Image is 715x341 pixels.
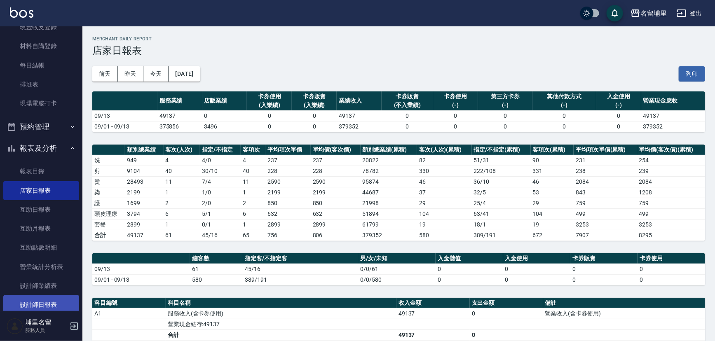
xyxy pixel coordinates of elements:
[92,198,125,208] td: 護
[435,101,476,110] div: (-)
[200,230,241,241] td: 45/16
[637,176,705,187] td: 2084
[679,66,705,82] button: 列印
[164,166,200,176] td: 40
[3,295,79,314] a: 設計師日報表
[641,110,705,121] td: 49137
[200,219,241,230] td: 0 / 1
[531,166,574,176] td: 331
[265,166,310,176] td: 228
[596,121,641,132] td: 0
[3,238,79,257] a: 互助點數明細
[169,66,200,82] button: [DATE]
[337,91,382,111] th: 業績收入
[166,329,396,340] td: 合計
[3,94,79,113] a: 現場電腦打卡
[361,155,417,166] td: 20822
[531,219,574,230] td: 19
[638,264,705,274] td: 0
[202,121,247,132] td: 3496
[164,187,200,198] td: 1
[166,319,396,329] td: 營業現金結存:49137
[417,166,472,176] td: 330
[25,318,67,327] h5: 埔里名留
[190,253,243,264] th: 總客數
[532,121,596,132] td: 0
[125,155,163,166] td: 949
[200,208,241,219] td: 5 / 1
[292,110,337,121] td: 0
[417,198,472,208] td: 29
[92,219,125,230] td: 套餐
[166,298,396,308] th: 科目名稱
[382,110,433,121] td: 0
[574,208,637,219] td: 499
[503,253,570,264] th: 入金使用
[92,298,166,308] th: 科目編號
[637,219,705,230] td: 3253
[637,166,705,176] td: 239
[531,176,574,187] td: 46
[637,230,705,241] td: 8295
[361,230,417,241] td: 379352
[311,145,361,155] th: 單均價(客次價)
[92,208,125,219] td: 頭皮理療
[200,155,241,166] td: 4 / 0
[361,198,417,208] td: 21998
[384,92,431,101] div: 卡券販賣
[361,145,417,155] th: 類別總業績(累積)
[574,176,637,187] td: 2084
[241,187,266,198] td: 1
[396,329,470,340] td: 49137
[480,101,530,110] div: (-)
[596,110,641,121] td: 0
[436,253,503,264] th: 入金儲值
[92,45,705,56] h3: 店家日報表
[532,110,596,121] td: 0
[125,176,163,187] td: 28493
[472,208,531,219] td: 63 / 41
[361,166,417,176] td: 78782
[10,7,33,18] img: Logo
[125,145,163,155] th: 類別總業績
[417,155,472,166] td: 82
[3,56,79,75] a: 每日結帳
[436,264,503,274] td: 0
[417,208,472,219] td: 104
[157,121,202,132] td: 375856
[627,5,670,22] button: 名留埔里
[472,145,531,155] th: 指定/不指定(累積)
[358,253,436,264] th: 男/女/未知
[125,230,163,241] td: 49137
[470,298,543,308] th: 支出金額
[292,121,337,132] td: 0
[472,176,531,187] td: 36 / 10
[470,329,543,340] td: 0
[598,92,639,101] div: 入金使用
[311,230,361,241] td: 806
[337,121,382,132] td: 379352
[531,230,574,241] td: 672
[164,155,200,166] td: 4
[247,110,292,121] td: 0
[92,121,157,132] td: 09/01 - 09/13
[125,166,163,176] td: 9104
[531,198,574,208] td: 29
[265,145,310,155] th: 平均項次單價
[190,274,243,285] td: 580
[361,208,417,219] td: 51894
[637,208,705,219] td: 499
[433,110,478,121] td: 0
[574,145,637,155] th: 平均項次單價(累積)
[249,101,290,110] div: (入業績)
[384,101,431,110] div: (不入業績)
[3,75,79,94] a: 排班表
[436,274,503,285] td: 0
[243,274,359,285] td: 389/191
[337,110,382,121] td: 49137
[200,145,241,155] th: 指定/不指定
[3,276,79,295] a: 設計師業績表
[417,219,472,230] td: 19
[534,92,594,101] div: 其他付款方式
[265,176,310,187] td: 2590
